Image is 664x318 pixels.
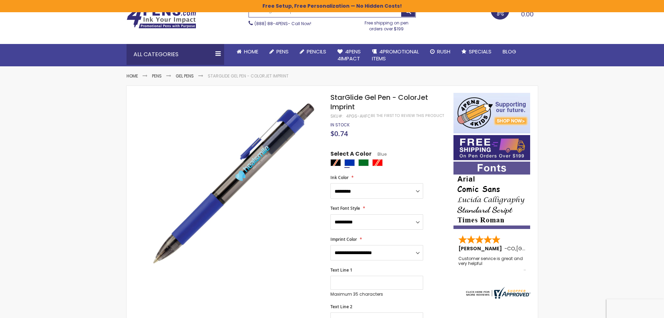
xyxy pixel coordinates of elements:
span: Imprint Color [330,236,357,242]
div: All Categories [127,44,224,65]
span: Rush [437,48,450,55]
span: CO [507,245,515,252]
img: 4Pens Custom Pens and Promotional Products [127,6,196,29]
a: 4PROMOTIONALITEMS [366,44,425,67]
a: Home [231,44,264,59]
span: [PERSON_NAME] [458,245,504,252]
p: Maximum 35 characters [330,291,423,297]
img: 4pens 4 kids [453,93,530,133]
span: Ink Color [330,175,349,180]
span: Pencils [307,48,326,55]
span: $0.74 [330,129,348,138]
span: Select A Color [330,150,372,160]
span: Blog [503,48,516,55]
span: 4Pens 4impact [337,48,361,62]
a: Pens [264,44,294,59]
span: StarGlide Gel Pen - ColorJet Imprint [330,93,428,112]
div: Availability [330,122,350,128]
strong: SKU [330,113,343,119]
span: Specials [469,48,491,55]
span: Home [244,48,258,55]
a: Rush [425,44,456,59]
a: Gel Pens [176,73,194,79]
a: Blog [497,44,522,59]
span: 4PROMOTIONAL ITEMS [372,48,419,62]
iframe: Google Customer Reviews [606,299,664,318]
a: Specials [456,44,497,59]
img: blue-4pgs-ahfc-starglide-gel-pen-colorjet_1.jpg [140,92,321,273]
img: font-personalization-examples [453,162,530,229]
a: (888) 88-4PENS [254,21,288,27]
li: StarGlide Gel Pen - ColorJet Imprint [208,73,289,79]
span: Pens [276,48,289,55]
a: 4pens.com certificate URL [464,294,531,300]
span: Text Line 1 [330,267,352,273]
a: Pens [152,73,162,79]
span: In stock [330,122,350,128]
a: Be the first to review this product [371,113,444,118]
span: - , [504,245,567,252]
span: - Call Now! [254,21,311,27]
span: [GEOGRAPHIC_DATA] [516,245,567,252]
span: 0.00 [521,10,534,19]
span: Text Font Style [330,205,360,211]
div: Blue [344,159,355,166]
div: 4PGS-AHFC [346,113,371,119]
a: 4Pens4impact [332,44,366,67]
div: Free shipping on pen orders over $199 [357,17,416,31]
a: Home [127,73,138,79]
img: Free shipping on orders over $199 [453,135,530,160]
img: 4pens.com widget logo [464,287,531,299]
div: Green [358,159,369,166]
div: Customer service is great and very helpful [458,256,526,271]
a: Pencils [294,44,332,59]
span: Blue [372,151,387,157]
span: Text Line 2 [330,304,352,310]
